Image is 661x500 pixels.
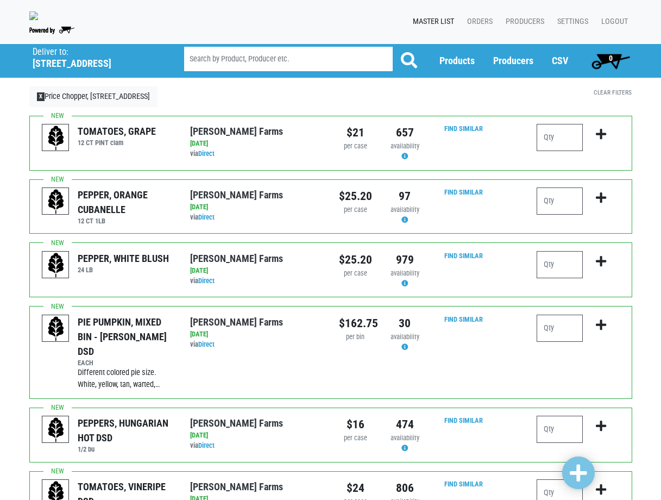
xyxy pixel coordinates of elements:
[78,139,156,147] h6: 12 CT PINT clam
[78,266,169,274] h6: 24 LB
[78,367,174,390] div: Different colored pie size. White, yellow, tan, warted,
[339,124,372,141] div: $21
[190,139,322,149] div: [DATE]
[33,47,156,58] p: Deliver to:
[339,268,372,279] div: per case
[42,416,70,443] img: placeholder-variety-43d6402dacf2d531de610a020419775a.svg
[593,11,632,32] a: Logout
[444,315,483,323] a: Find Similar
[42,315,70,342] img: placeholder-variety-43d6402dacf2d531de610a020419775a.svg
[78,416,174,445] div: PEPPERS, HUNGARIAN HOT DSD
[444,252,483,260] a: Find Similar
[552,55,568,66] a: CSV
[444,188,483,196] a: Find Similar
[537,251,583,278] input: Qty
[339,251,372,268] div: $25.20
[339,416,372,433] div: $16
[497,11,549,32] a: Producers
[404,11,458,32] a: Master List
[190,340,322,350] div: via
[339,187,372,205] div: $25.20
[388,124,421,141] div: 657
[155,380,160,389] span: …
[190,202,322,212] div: [DATE]
[29,11,38,20] img: original-fc7597fdc6adbb9d0e2ae620e786d1a2.jpg
[388,416,421,433] div: 474
[339,433,372,443] div: per case
[198,213,215,221] a: Direct
[339,332,372,342] div: per bin
[42,252,70,279] img: placeholder-variety-43d6402dacf2d531de610a020419775a.svg
[388,315,421,332] div: 30
[198,149,215,158] a: Direct
[391,269,419,277] span: availability
[33,44,165,70] span: Price Chopper, Genesee Street, #026 (1917 Genesee St, Utica, NY 13501, USA)
[339,205,372,215] div: per case
[339,315,372,332] div: $162.75
[190,266,322,276] div: [DATE]
[609,54,613,62] span: 0
[444,416,483,424] a: Find Similar
[78,124,156,139] div: TOMATOES, GRAPE
[190,212,322,223] div: via
[190,126,283,137] a: [PERSON_NAME] Farms
[587,50,635,72] a: 0
[190,481,283,492] a: [PERSON_NAME] Farms
[537,315,583,342] input: Qty
[198,277,215,285] a: Direct
[388,251,421,268] div: 979
[29,27,74,34] img: Powered by Big Wheelbarrow
[190,276,322,286] div: via
[391,333,419,341] span: availability
[339,479,372,497] div: $24
[190,253,283,264] a: [PERSON_NAME] Farms
[537,187,583,215] input: Qty
[190,430,322,441] div: [DATE]
[190,149,322,159] div: via
[198,340,215,348] a: Direct
[549,11,593,32] a: Settings
[78,445,174,453] h6: 1/2 bu
[190,189,283,201] a: [PERSON_NAME] Farms
[493,55,533,66] a: Producers
[391,142,419,150] span: availability
[537,124,583,151] input: Qty
[198,441,215,449] a: Direct
[388,479,421,497] div: 806
[190,316,283,328] a: [PERSON_NAME] Farms
[190,329,322,340] div: [DATE]
[339,141,372,152] div: per case
[388,187,421,205] div: 97
[78,359,174,367] h6: EACH
[444,124,483,133] a: Find Similar
[184,47,393,71] input: Search by Product, Producer etc.
[33,58,156,70] h5: [STREET_ADDRESS]
[391,205,419,214] span: availability
[78,217,174,225] h6: 12 CT 1LB
[29,86,158,107] a: XPrice Chopper, [STREET_ADDRESS]
[190,441,322,451] div: via
[42,124,70,152] img: placeholder-variety-43d6402dacf2d531de610a020419775a.svg
[594,89,632,96] a: Clear Filters
[537,416,583,443] input: Qty
[78,187,174,217] div: PEPPER, ORANGE CUBANELLE
[439,55,475,66] a: Products
[78,315,174,359] div: PIE PUMPKIN, MIXED BIN - [PERSON_NAME] DSD
[190,417,283,429] a: [PERSON_NAME] Farms
[444,480,483,488] a: Find Similar
[458,11,497,32] a: Orders
[78,251,169,266] div: PEPPER, WHITE BLUSH
[391,434,419,442] span: availability
[37,92,45,101] span: X
[42,188,70,215] img: placeholder-variety-43d6402dacf2d531de610a020419775a.svg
